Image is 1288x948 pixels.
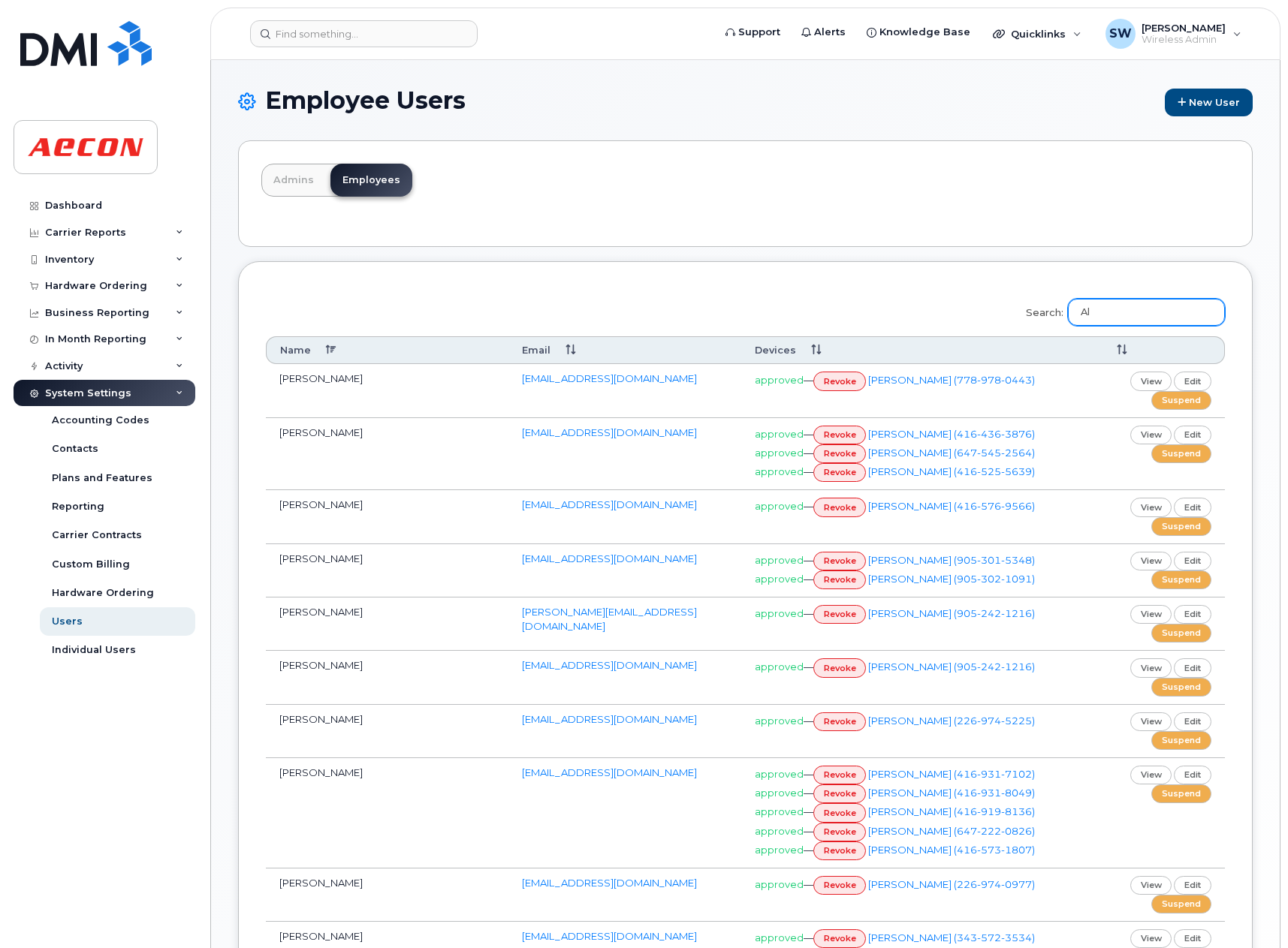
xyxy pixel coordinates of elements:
[741,336,1088,364] th: Devices: activate to sort column ascending
[813,876,867,895] a: revoke
[522,713,697,725] a: [EMAIL_ADDRESS][DOMAIN_NAME]
[522,930,697,942] a: [EMAIL_ADDRESS][DOMAIN_NAME]
[1174,929,1211,948] a: edit
[1151,570,1211,589] a: suspend
[522,426,697,438] a: [EMAIL_ADDRESS][DOMAIN_NAME]
[1151,731,1211,750] a: suspend
[813,372,867,390] a: revoke
[266,364,508,417] td: [PERSON_NAME]
[1165,89,1253,116] a: New User
[1016,289,1225,331] label: Search:
[813,498,867,516] a: revoke
[755,768,804,780] span: approved
[868,554,1035,566] a: [PERSON_NAME] (905-301-5348)
[868,465,1035,477] a: [PERSON_NAME] (416-525-5639)
[813,658,867,677] a: revoke
[1151,624,1211,643] a: suspend
[1130,498,1172,516] a: view
[813,841,867,860] a: revoke
[522,372,697,384] a: [EMAIL_ADDRESS][DOMAIN_NAME]
[1130,766,1172,784] a: view
[813,803,867,822] a: revoke
[868,374,1035,386] a: [PERSON_NAME] (778-978-0443)
[1068,299,1225,326] input: Search:
[813,570,867,589] a: revoke
[266,490,508,543] td: [PERSON_NAME]
[755,447,804,459] span: approved
[1174,658,1211,677] a: edit
[1174,605,1211,624] a: edit
[741,544,1088,597] td: — —
[755,661,804,673] span: approved
[868,825,1035,837] a: [PERSON_NAME] (647-222-0826)
[1151,784,1211,803] a: suspend
[1130,712,1172,731] a: view
[868,787,1035,799] a: [PERSON_NAME] (416-931-8049)
[741,705,1088,758] td: —
[755,465,804,477] span: approved
[868,607,1035,619] a: [PERSON_NAME] (905-242-1216)
[755,607,804,619] span: approved
[1174,876,1211,895] a: edit
[741,490,1088,543] td: —
[755,787,804,799] span: approved
[755,844,804,856] span: approved
[266,868,508,922] td: [PERSON_NAME]
[813,712,867,731] a: revoke
[522,552,697,564] a: [EMAIL_ADDRESS][DOMAIN_NAME]
[741,651,1088,704] td: —
[755,554,804,566] span: approved
[868,931,1035,943] a: [PERSON_NAME] (343-572-3534)
[1130,658,1172,677] a: view
[868,715,1035,727] a: [PERSON_NAME] (226-974-5225)
[1151,895,1211,913] a: suspend
[266,418,508,491] td: [PERSON_NAME]
[868,573,1035,585] a: [PERSON_NAME] (905-302-1091)
[522,498,697,510] a: [EMAIL_ADDRESS][DOMAIN_NAME]
[1174,372,1211,390] a: edit
[813,784,867,803] a: revoke
[1130,929,1172,948] a: view
[741,418,1088,491] td: — — —
[266,705,508,758] td: [PERSON_NAME]
[522,877,697,889] a: [EMAIL_ADDRESS][DOMAIN_NAME]
[755,805,804,817] span: approved
[868,447,1035,459] a: [PERSON_NAME] (647-545-2564)
[868,878,1035,890] a: [PERSON_NAME] (226-974-0977)
[1130,426,1172,444] a: view
[813,444,867,463] a: revoke
[813,426,867,444] a: revoke
[813,605,867,624] a: revoke
[522,659,697,671] a: [EMAIL_ADDRESS][DOMAIN_NAME]
[1151,678,1211,697] a: suspend
[868,428,1035,440] a: [PERSON_NAME] (416-436-3876)
[1130,876,1172,895] a: view
[741,597,1088,651] td: —
[755,573,804,585] span: approved
[868,844,1035,856] a: [PERSON_NAME] (416-573-1807)
[1174,498,1211,516] a: edit
[1151,444,1211,463] a: suspend
[1130,552,1172,570] a: view
[266,597,508,651] td: [PERSON_NAME]
[1174,712,1211,731] a: edit
[813,823,867,841] a: revoke
[266,544,508,597] td: [PERSON_NAME]
[755,374,804,386] span: approved
[266,336,508,364] th: Name: activate to sort column descending
[330,164,412,197] a: Employees
[266,758,508,868] td: [PERSON_NAME]
[741,868,1088,922] td: —
[868,500,1035,512] a: [PERSON_NAME] (416-576-9566)
[261,164,326,197] a: Admins
[238,87,1253,116] h1: Employee Users
[1130,605,1172,624] a: view
[1174,766,1211,784] a: edit
[1151,517,1211,536] a: suspend
[755,500,804,512] span: approved
[813,766,867,784] a: revoke
[813,552,867,570] a: revoke
[755,428,804,440] span: approved
[1130,372,1172,390] a: view
[868,661,1035,673] a: [PERSON_NAME] (905-242-1216)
